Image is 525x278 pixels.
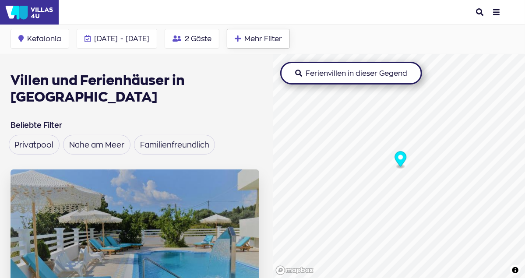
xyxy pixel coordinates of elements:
h1: Villen und Ferienhäuser in [GEOGRAPHIC_DATA] [11,62,259,112]
span: [DATE] [94,34,118,43]
button: Ferienvillen in dieser Gegend [280,62,422,84]
button: [DATE] - [DATE] [77,29,157,49]
span: Mehr Filter [244,35,282,42]
button: Kefalonia [11,29,69,49]
label: Nahe am Meer [69,141,124,148]
span: 2 Gäste [185,35,211,42]
span: - [120,35,123,42]
button: Zuschreibung umschalten [510,265,521,275]
span: Kefalonia [27,35,61,42]
a: Mapbox Logo [275,265,314,275]
button: Mehr Filter [227,29,290,49]
label: Privatpool [14,141,53,148]
span: [DATE] [126,34,149,43]
div: Kartenmarker [395,151,407,169]
button: 2 Gäste [165,29,219,49]
label: Familienfreundlich [140,141,209,148]
legend: Beliebte Filter [11,120,215,131]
